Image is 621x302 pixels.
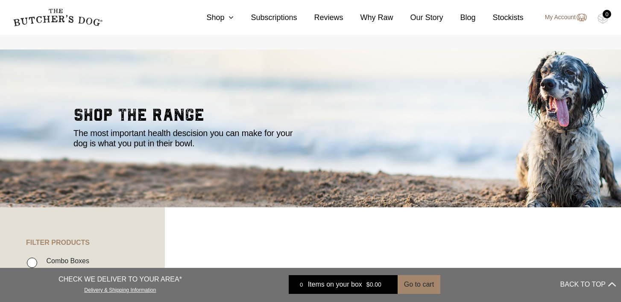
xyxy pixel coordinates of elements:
button: BACK TO TOP [560,274,616,295]
p: The most important health descision you can make for your dog is what you put in their bowl. [73,128,300,148]
span: $ [366,281,370,288]
div: 0 [295,280,308,289]
label: Combo Boxes [42,255,89,267]
span: Items on your box [308,279,362,290]
a: Stockists [476,12,524,23]
div: 0 [603,10,611,18]
bdi: 0.00 [366,281,381,288]
a: Why Raw [343,12,393,23]
a: Delivery & Shipping Information [84,285,156,293]
a: Shop [189,12,234,23]
a: Blog [443,12,476,23]
a: Reviews [297,12,343,23]
img: TBD_Cart-Empty.png [598,13,608,24]
p: CHECK WE DELIVER TO YOUR AREA* [59,274,182,285]
h2: shop the range [73,107,548,128]
a: My Account [536,12,587,23]
button: Go to cart [398,275,440,294]
a: 0 Items on your box $0.00 [289,275,398,294]
a: Subscriptions [234,12,297,23]
a: Our Story [393,12,443,23]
